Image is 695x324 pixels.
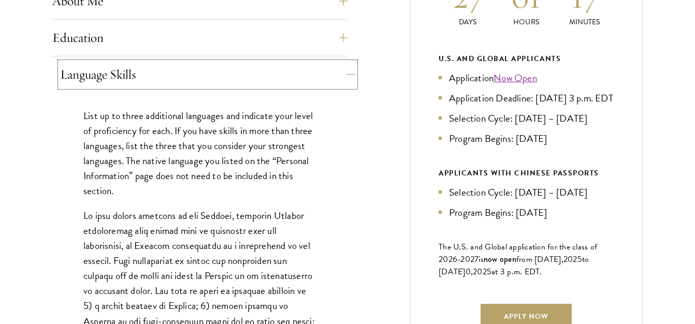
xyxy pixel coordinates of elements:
[516,253,563,266] span: from [DATE],
[474,253,479,266] span: 7
[487,266,491,278] span: 5
[439,167,614,180] div: APPLICANTS WITH CHINESE PASSPORTS
[457,253,474,266] span: -202
[453,253,457,266] span: 6
[439,52,614,65] div: U.S. and Global Applicants
[494,70,537,85] a: Now Open
[555,17,614,27] p: Minutes
[484,253,516,265] span: now open
[52,25,347,50] button: Education
[497,17,556,27] p: Hours
[563,253,577,266] span: 202
[466,266,471,278] span: 0
[473,266,487,278] span: 202
[439,70,614,85] li: Application
[439,241,597,266] span: The U.S. and Global application for the class of 202
[60,62,355,87] button: Language Skills
[439,205,614,220] li: Program Begins: [DATE]
[439,111,614,126] li: Selection Cycle: [DATE] – [DATE]
[439,131,614,146] li: Program Begins: [DATE]
[491,266,542,278] span: at 3 p.m. EDT.
[471,266,473,278] span: ,
[439,17,497,27] p: Days
[439,91,614,106] li: Application Deadline: [DATE] 3 p.m. EDT
[479,253,484,266] span: is
[439,253,589,278] span: to [DATE]
[577,253,582,266] span: 5
[83,108,316,198] p: List up to three additional languages and indicate your level of proficiency for each. If you hav...
[439,185,614,200] li: Selection Cycle: [DATE] – [DATE]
